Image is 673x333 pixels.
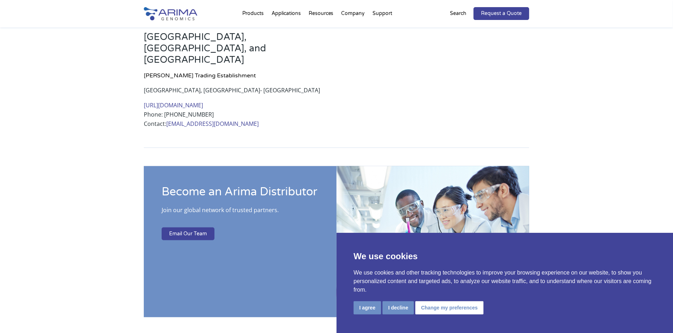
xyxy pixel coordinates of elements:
[144,31,326,71] h3: [GEOGRAPHIC_DATA], [GEOGRAPHIC_DATA], and [GEOGRAPHIC_DATA]
[474,7,529,20] a: Request a Quote
[415,301,484,314] button: Change my preferences
[450,9,466,18] p: Search
[162,227,214,240] a: Email Our Team
[144,101,203,109] a: [URL][DOMAIN_NAME]
[354,301,381,314] button: I agree
[162,205,319,220] p: Join our global network of trusted partners.
[354,268,656,294] p: We use cookies and other tracking technologies to improve your browsing experience on our website...
[383,301,414,314] button: I decline
[144,71,326,86] h4: [PERSON_NAME] Trading Establishment
[354,250,656,263] p: We use cookies
[336,166,529,317] img: Arima-Genomics-Join-the-Team.jpg
[144,86,326,101] p: [GEOGRAPHIC_DATA], [GEOGRAPHIC_DATA]- [GEOGRAPHIC_DATA]
[166,120,259,128] a: [EMAIL_ADDRESS][DOMAIN_NAME]
[144,101,326,128] p: Phone: [PHONE_NUMBER] Contact:
[144,7,197,20] img: Arima-Genomics-logo
[162,184,319,205] h2: Become an Arima Distributor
